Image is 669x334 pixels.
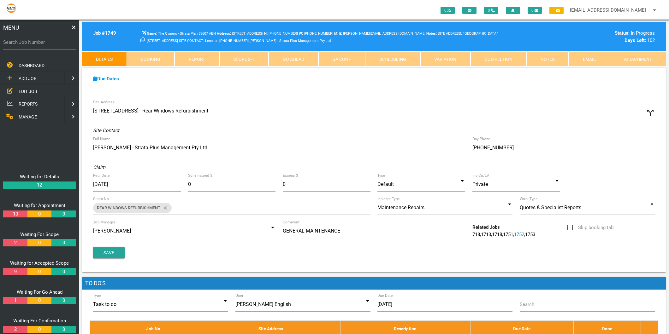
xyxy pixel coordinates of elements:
span: DASHBOARD [19,63,44,68]
a: Waiting for Appointment [14,203,65,208]
b: H: [264,32,268,36]
a: Scope 2-1 [219,51,269,66]
a: Attachment [610,51,666,66]
a: 0 [27,326,51,333]
a: 0 [27,239,51,246]
a: 0 [51,297,75,304]
h1: To Do's [82,277,666,290]
a: Notes [527,51,569,66]
button: Save [93,247,125,258]
a: 0 [51,239,75,246]
label: Job Manager [93,219,115,225]
span: 0 [484,7,498,14]
label: Req. Date [93,173,110,178]
span: [STREET_ADDRESS] [217,32,263,36]
a: Scheduling [365,51,420,66]
a: Email [569,51,610,66]
b: Name: [147,32,157,36]
a: Waiting for Details [20,174,59,180]
a: Waiting for Accepted Scope [10,260,69,266]
span: REPORTS [19,101,38,107]
div: In Progress 102 [520,30,655,44]
label: Claim No. [93,196,110,202]
label: Comment [283,219,299,225]
a: 0 [51,210,75,218]
i: close [160,203,168,213]
label: Incident Type [377,196,400,202]
b: Notes: [426,32,437,36]
span: MENU [3,23,19,32]
a: 1751 [503,232,513,237]
a: 1752 [514,232,524,237]
a: Waiting For Confirmation [13,318,66,324]
label: Search [520,301,534,308]
span: ADD JOB [19,76,37,81]
a: 0 [51,268,75,275]
a: 0 [27,297,51,304]
span: The Owners - Strata Plan 53607 ABN [147,32,216,36]
a: Go Ahead [269,51,318,66]
b: Status: [615,30,630,36]
label: Full Name [93,136,110,142]
a: Report [175,51,219,66]
a: 1718 [492,232,502,237]
span: MANAGE [19,114,37,119]
span: EDIT JOB [19,89,37,94]
a: 13 [3,210,27,218]
img: s3file [6,3,16,13]
label: Site Address [93,99,115,105]
span: [PERSON_NAME][EMAIL_ADDRESS][DOMAIN_NAME] [339,32,425,36]
i: Site Contact [93,128,119,133]
a: Waiting For Scope [20,232,59,237]
i: Claim [93,164,105,170]
label: Type [377,173,385,178]
label: Excess $ [283,173,298,178]
a: Details [82,51,127,66]
label: Sum Insured $ [188,173,212,178]
a: 718 [472,232,480,237]
label: User [235,293,243,298]
span: Skip booking tab [567,224,613,232]
a: Completion [471,51,527,66]
a: 2 [3,326,27,333]
label: Ins Co/LA [472,173,489,178]
b: Related Jobs [472,224,500,230]
div: , , , , , [469,224,563,238]
label: Due Date [377,293,393,298]
i: Click to show custom address field [646,108,655,118]
a: 1713 [481,232,491,237]
a: 1 [3,297,27,304]
span: 1 [549,7,564,14]
label: Search Job Number [3,39,76,46]
label: Work Type [520,196,537,202]
b: E: [339,32,342,36]
a: 9 [3,268,27,275]
label: Day Phone [472,136,490,142]
span: 0 [441,7,455,14]
b: W: [299,32,303,36]
label: Type [93,293,101,298]
a: 12 [3,181,76,189]
a: Due Dates [93,76,119,82]
a: 0 [27,210,51,218]
a: Waiting For Go Ahead [17,289,62,295]
div: REAR WINDOWS REFURBISHMENT [93,203,172,213]
span: SITE ADDRESS: '[GEOGRAPHIC_DATA]' [STREET_ADDRESS] SITE CONTACT: Leoni on [PHONE_NUMBER] [PERSON_... [147,32,498,43]
b: Days Left: [625,37,646,43]
a: 0 [51,326,75,333]
a: 1753 [525,232,535,237]
a: Variation [420,51,471,66]
b: M: [334,32,338,36]
a: 2 [3,239,27,246]
a: GA Conf [318,51,365,66]
b: Job # 1749 [93,30,116,36]
span: Home Phone [264,32,298,36]
a: Booking [127,51,175,66]
a: Click here copy customer information. [140,37,145,43]
b: Address: [217,32,231,36]
span: 0 [528,7,542,14]
span: [PHONE_NUMBER] [299,32,333,36]
a: 0 [27,268,51,275]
